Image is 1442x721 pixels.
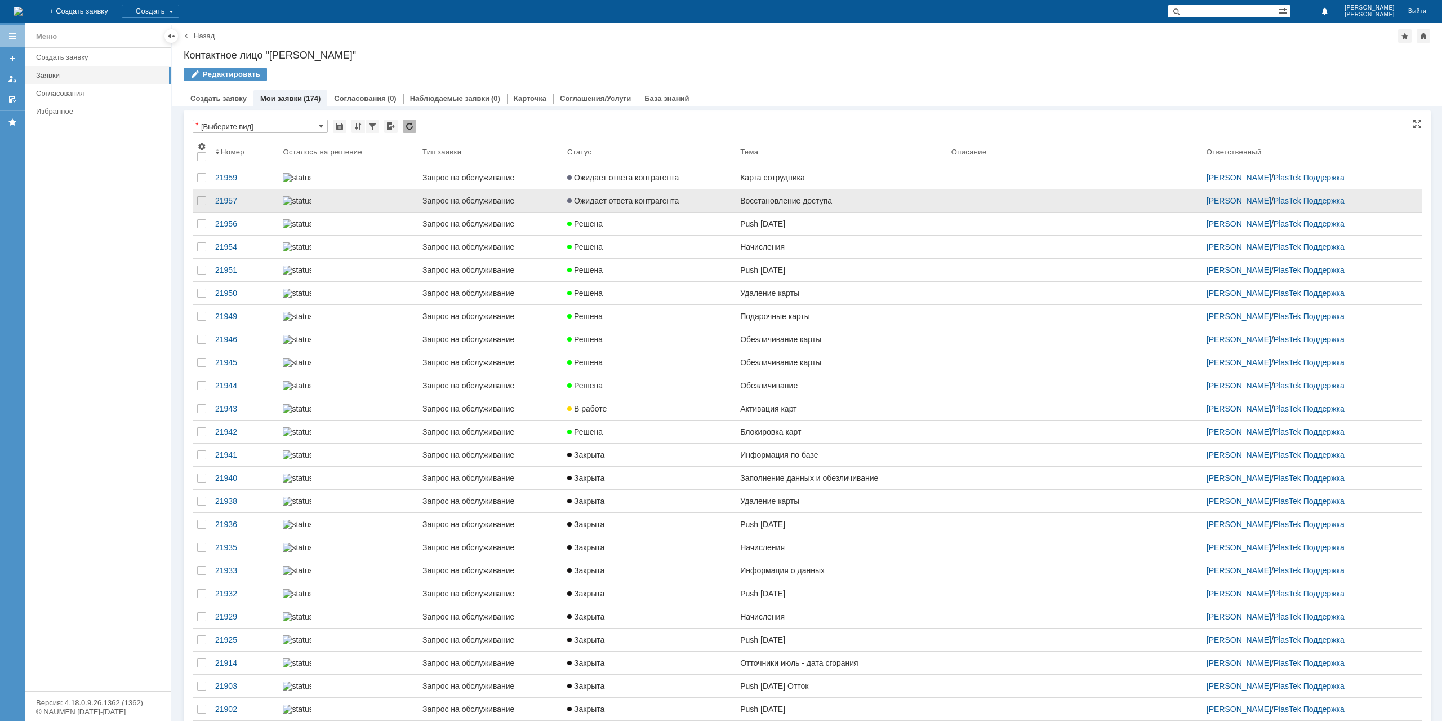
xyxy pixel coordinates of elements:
[418,305,563,328] a: Запрос на обслуживание
[278,605,418,628] a: statusbar-100 (1).png
[422,450,558,459] div: Запрос на обслуживание
[1274,196,1345,205] a: PlasTek Поддержка
[283,312,311,321] img: statusbar-100 (1).png
[278,490,418,512] a: statusbar-100 (1).png
[740,427,942,436] div: Блокировка карт
[14,7,23,16] a: Перейти на домашнюю страницу
[1345,11,1395,18] span: [PERSON_NAME]
[563,397,736,420] a: В работе
[278,305,418,328] a: statusbar-100 (1).png
[283,404,311,413] img: statusbar-100 (1).png
[283,566,311,575] img: statusbar-100 (1).png
[1207,427,1271,436] a: [PERSON_NAME]
[567,289,603,298] span: Решена
[278,351,418,374] a: statusbar-100 (1).png
[567,173,679,182] span: Ожидает ответа контрагента
[211,189,278,212] a: 21957
[215,450,274,459] div: 21941
[736,536,947,559] a: Начисления
[422,635,558,644] div: Запрос на обслуживание
[736,397,947,420] a: Активация карт
[740,520,942,529] div: Push [DATE]
[736,559,947,582] a: Информация о данных
[215,289,274,298] div: 21950
[1207,173,1271,182] a: [PERSON_NAME]
[740,148,758,156] div: Тема
[211,513,278,536] a: 21936
[422,612,558,621] div: Запрос на обслуживание
[211,138,278,166] th: Номер
[567,612,604,621] span: Закрыта
[1207,612,1271,621] a: [PERSON_NAME]
[3,50,21,68] a: Создать заявку
[36,71,164,79] div: Заявки
[563,305,736,328] a: Решена
[333,120,346,133] div: Сохранить вид
[283,450,311,459] img: statusbar-100 (1).png
[1274,543,1345,552] a: PlasTek Поддержка
[567,242,603,251] span: Решена
[32,67,169,84] a: Заявки
[278,138,418,166] th: Осталось на решение
[283,242,311,251] img: statusbar-100 (1).png
[1274,289,1345,298] a: PlasTek Поддержка
[563,629,736,651] a: Закрыта
[278,259,418,281] a: statusbar-100 (1).png
[422,497,558,506] div: Запрос на обслуживание
[563,490,736,512] a: Закрыта
[211,629,278,651] a: 21925
[278,236,418,258] a: statusbar-100 (1).png
[736,513,947,536] a: Push [DATE]
[1207,543,1271,552] a: [PERSON_NAME]
[1345,5,1395,11] span: [PERSON_NAME]
[283,196,311,205] img: statusbar-100 (1).png
[567,148,591,156] div: Статус
[278,374,418,397] a: statusbar-100 (1).png
[422,289,558,298] div: Запрос на обслуживание
[1207,335,1271,344] a: [PERSON_NAME]
[736,351,947,374] a: Обезличивание карты
[1274,173,1345,182] a: PlasTek Поддержка
[567,196,679,205] span: Ожидает ответа контрагента
[418,282,563,304] a: Запрос на обслуживание
[283,589,311,598] img: statusbar-100 (1).png
[283,148,362,156] div: Осталось на решение
[418,213,563,235] a: Запрос на обслуживание
[740,450,942,459] div: Информация по базе
[736,467,947,489] a: Заполнение данных и обезличивание
[418,189,563,212] a: Запрос на обслуживание
[567,543,604,552] span: Закрыта
[215,427,274,436] div: 21942
[211,328,278,351] a: 21946
[211,282,278,304] a: 21950
[283,289,311,298] img: statusbar-100 (1).png
[278,467,418,489] a: statusbar-100 (1).png
[736,444,947,466] a: Информация по базе
[1274,520,1345,529] a: PlasTek Поддержка
[122,5,179,18] div: Создать
[563,236,736,258] a: Решена
[1207,148,1262,156] div: Ответственный
[563,652,736,674] a: Закрыта
[283,658,311,667] img: statusbar-100 (1).png
[740,289,942,298] div: Удаление карты
[1274,589,1345,598] a: PlasTek Поддержка
[278,536,418,559] a: statusbar-100 (1).png
[563,582,736,605] a: Закрыта
[215,658,274,667] div: 21914
[560,94,631,103] a: Соглашения/Услуги
[418,467,563,489] a: Запрос на обслуживание
[215,404,274,413] div: 21943
[278,559,418,582] a: statusbar-100 (1).png
[567,312,603,321] span: Решена
[215,612,274,621] div: 21929
[740,497,942,506] div: Удаление карты
[418,536,563,559] a: Запрос на обслуживание
[1207,196,1271,205] a: [PERSON_NAME]
[740,381,942,390] div: Обезличивание
[194,32,215,40] a: Назад
[567,358,603,367] span: Решена
[740,173,942,182] div: Карта сотрудника
[3,70,21,88] a: Мои заявки
[215,543,274,552] div: 21935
